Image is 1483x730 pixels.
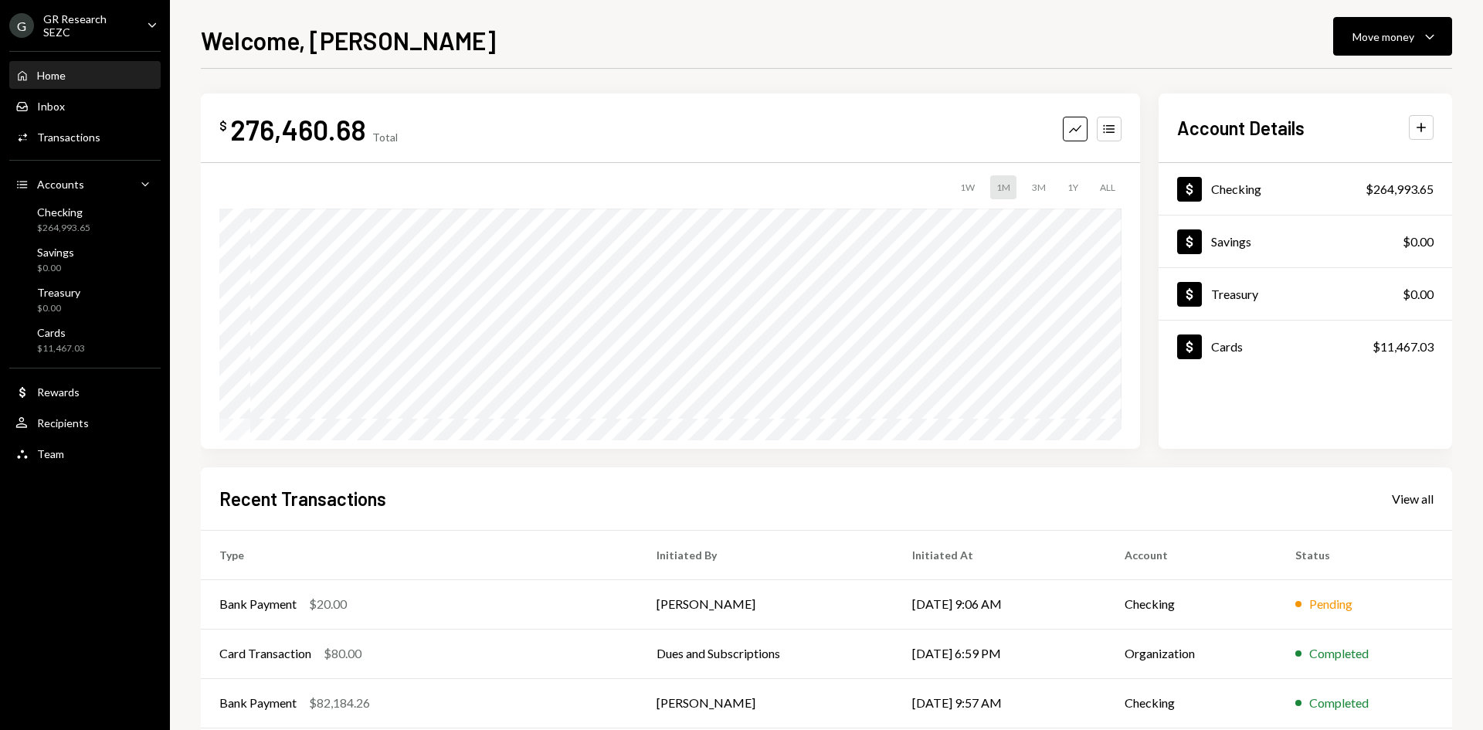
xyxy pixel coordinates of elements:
[37,447,64,460] div: Team
[309,694,370,712] div: $82,184.26
[219,118,227,134] div: $
[37,246,74,259] div: Savings
[9,378,161,406] a: Rewards
[201,25,496,56] h1: Welcome, [PERSON_NAME]
[1106,629,1277,678] td: Organization
[9,241,161,278] a: Savings$0.00
[1211,182,1261,196] div: Checking
[9,201,161,238] a: Checking$264,993.65
[37,262,74,275] div: $0.00
[9,409,161,436] a: Recipients
[37,100,65,113] div: Inbox
[37,342,85,355] div: $11,467.03
[1309,644,1369,663] div: Completed
[37,302,80,315] div: $0.00
[1211,287,1258,301] div: Treasury
[309,595,347,613] div: $20.00
[37,385,80,399] div: Rewards
[1061,175,1084,199] div: 1Y
[894,678,1106,728] td: [DATE] 9:57 AM
[1159,321,1452,372] a: Cards$11,467.03
[1026,175,1052,199] div: 3M
[9,281,161,318] a: Treasury$0.00
[954,175,981,199] div: 1W
[1366,180,1434,199] div: $264,993.65
[1159,268,1452,320] a: Treasury$0.00
[372,131,398,144] div: Total
[37,205,90,219] div: Checking
[1309,694,1369,712] div: Completed
[1392,490,1434,507] a: View all
[219,486,386,511] h2: Recent Transactions
[1352,29,1414,45] div: Move money
[324,644,361,663] div: $80.00
[1403,285,1434,304] div: $0.00
[9,123,161,151] a: Transactions
[219,694,297,712] div: Bank Payment
[1309,595,1352,613] div: Pending
[37,131,100,144] div: Transactions
[1159,163,1452,215] a: Checking$264,993.65
[638,530,894,579] th: Initiated By
[37,222,90,235] div: $264,993.65
[1106,530,1277,579] th: Account
[43,12,134,39] div: GR Research SEZC
[1277,530,1452,579] th: Status
[1159,216,1452,267] a: Savings$0.00
[9,321,161,358] a: Cards$11,467.03
[1094,175,1122,199] div: ALL
[37,286,80,299] div: Treasury
[219,595,297,613] div: Bank Payment
[219,644,311,663] div: Card Transaction
[9,61,161,89] a: Home
[638,629,894,678] td: Dues and Subscriptions
[9,92,161,120] a: Inbox
[1211,339,1243,354] div: Cards
[638,579,894,629] td: [PERSON_NAME]
[990,175,1016,199] div: 1M
[230,112,366,147] div: 276,460.68
[638,678,894,728] td: [PERSON_NAME]
[1333,17,1452,56] button: Move money
[894,579,1106,629] td: [DATE] 9:06 AM
[894,530,1106,579] th: Initiated At
[1106,678,1277,728] td: Checking
[1373,338,1434,356] div: $11,467.03
[37,69,66,82] div: Home
[201,530,638,579] th: Type
[37,178,84,191] div: Accounts
[1403,233,1434,251] div: $0.00
[1177,115,1305,141] h2: Account Details
[1392,491,1434,507] div: View all
[9,13,34,38] div: G
[1211,234,1251,249] div: Savings
[9,170,161,198] a: Accounts
[37,326,85,339] div: Cards
[1106,579,1277,629] td: Checking
[9,440,161,467] a: Team
[37,416,89,430] div: Recipients
[894,629,1106,678] td: [DATE] 6:59 PM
